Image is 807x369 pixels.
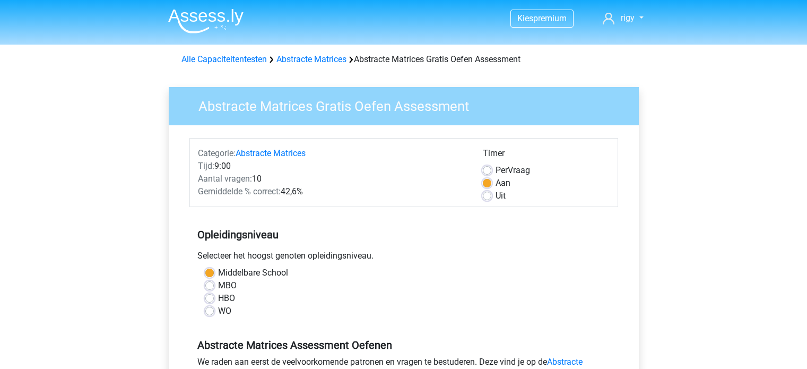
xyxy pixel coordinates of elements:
label: Aan [496,177,510,190]
img: Assessly [168,8,244,33]
a: Abstracte Matrices [276,54,346,64]
span: Categorie: [198,148,236,158]
div: 42,6% [190,185,475,198]
a: Alle Capaciteitentesten [181,54,267,64]
label: WO [218,305,231,317]
a: Abstracte Matrices [236,148,306,158]
h5: Opleidingsniveau [197,224,610,245]
div: Abstracte Matrices Gratis Oefen Assessment [177,53,630,66]
span: Tijd: [198,161,214,171]
label: HBO [218,292,235,305]
div: Timer [483,147,610,164]
span: Gemiddelde % correct: [198,186,281,196]
a: rigy [598,12,647,24]
label: Uit [496,190,506,202]
div: 10 [190,173,475,185]
label: MBO [218,279,237,292]
span: Aantal vragen: [198,174,252,184]
span: premium [533,13,567,23]
span: rigy [621,13,635,23]
label: Middelbare School [218,267,288,279]
h5: Abstracte Matrices Assessment Oefenen [197,339,610,351]
div: Selecteer het hoogst genoten opleidingsniveau. [189,250,618,267]
span: Per [496,165,508,175]
h3: Abstracte Matrices Gratis Oefen Assessment [186,94,631,115]
div: 9:00 [190,160,475,173]
a: Kiespremium [511,11,573,25]
span: Kies [517,13,533,23]
label: Vraag [496,164,530,177]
